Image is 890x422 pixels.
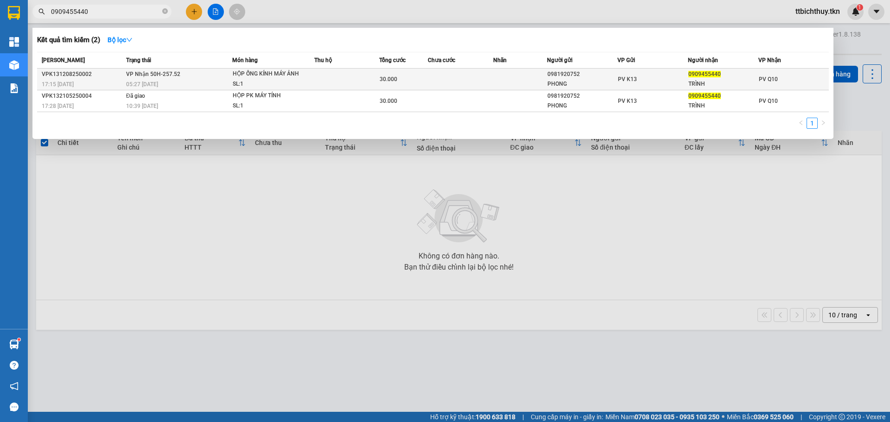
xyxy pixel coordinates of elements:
span: PV K13 [618,98,637,104]
div: 0981920752 [547,91,617,101]
div: PHONG [547,79,617,89]
span: 05:27 [DATE] [126,81,158,88]
li: Hotline: 1900 8153 [87,34,388,46]
div: SL: 1 [233,101,302,111]
span: close-circle [162,8,168,14]
span: 17:15 [DATE] [42,81,74,88]
sup: 1 [18,338,20,341]
span: Thu hộ [314,57,332,63]
input: Tìm tên, số ĐT hoặc mã đơn [51,6,160,17]
img: solution-icon [9,83,19,93]
button: Bộ lọcdown [100,32,140,47]
span: 0909455440 [688,71,721,77]
li: [STREET_ADDRESS][PERSON_NAME]. [GEOGRAPHIC_DATA], Tỉnh [GEOGRAPHIC_DATA] [87,23,388,34]
span: 17:28 [DATE] [42,103,74,109]
a: 1 [807,118,817,128]
span: Tổng cước [379,57,406,63]
img: logo-vxr [8,6,20,20]
button: left [795,118,807,129]
div: TRÌNH [688,101,758,111]
div: VPK132105250004 [42,91,123,101]
div: HỘP ỐNG KÍNH MÁY ẢNH [233,69,302,79]
span: PV K13 [618,76,637,82]
span: 10:39 [DATE] [126,103,158,109]
div: HỘP PK MÁY TÍNH [233,91,302,101]
span: right [820,120,826,126]
b: GỬI : PV Q10 [12,67,85,82]
img: warehouse-icon [9,340,19,349]
span: 0909455440 [688,93,721,99]
div: TRÌNH [688,79,758,89]
span: message [10,403,19,411]
div: PHONG [547,101,617,111]
span: notification [10,382,19,391]
div: SL: 1 [233,79,302,89]
span: close-circle [162,7,168,16]
img: dashboard-icon [9,37,19,47]
span: PV Q10 [759,98,778,104]
span: 30.000 [380,98,397,104]
button: right [818,118,829,129]
span: Nhãn [493,57,507,63]
span: Người nhận [688,57,718,63]
strong: Bộ lọc [108,36,133,44]
img: logo.jpg [12,12,58,58]
h3: Kết quả tìm kiếm ( 2 ) [37,35,100,45]
img: warehouse-icon [9,60,19,70]
span: VP Nhận 50H-257.52 [126,71,180,77]
span: PV Q10 [759,76,778,82]
span: search [38,8,45,15]
li: Next Page [818,118,829,129]
span: Trạng thái [126,57,151,63]
span: down [126,37,133,43]
span: 30.000 [380,76,397,82]
div: 0981920752 [547,69,617,79]
span: Người gửi [547,57,572,63]
span: question-circle [10,361,19,370]
li: 1 [807,118,818,129]
span: VP Nhận [758,57,781,63]
div: VPK131208250002 [42,69,123,79]
li: Previous Page [795,118,807,129]
span: VP Gửi [617,57,635,63]
span: Chưa cước [428,57,455,63]
span: Món hàng [232,57,258,63]
span: left [798,120,804,126]
span: Đã giao [126,93,145,99]
span: [PERSON_NAME] [42,57,85,63]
